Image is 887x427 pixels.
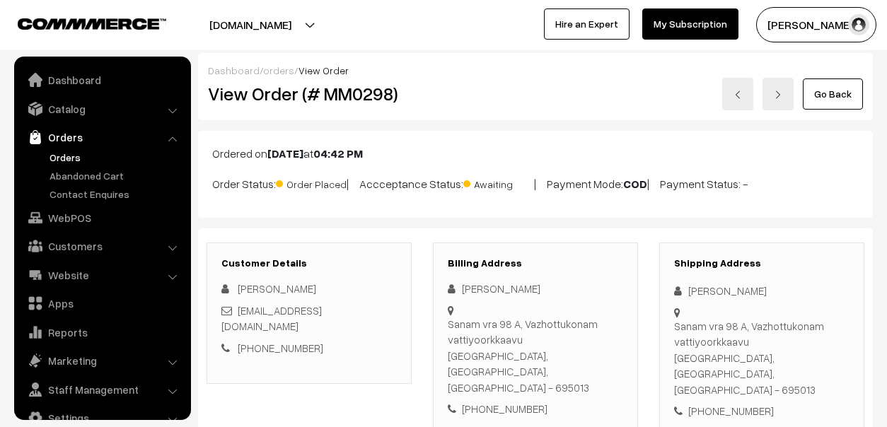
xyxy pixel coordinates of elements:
span: View Order [298,64,349,76]
a: Go Back [803,78,863,110]
div: [PERSON_NAME] [674,283,850,299]
div: / / [208,63,863,78]
a: Staff Management [18,377,186,402]
p: Order Status: | Accceptance Status: | Payment Mode: | Payment Status: - [212,173,859,192]
a: Orders [18,124,186,150]
img: COMMMERCE [18,18,166,29]
h2: View Order (# MM0298) [208,83,412,105]
a: Contact Enquires [46,187,186,201]
span: [PERSON_NAME] [238,282,316,295]
a: [PHONE_NUMBER] [238,341,323,354]
div: [PERSON_NAME] [448,281,623,297]
div: Sanam vra 98 A, Vazhottukonam vattiyoorkkaavu [GEOGRAPHIC_DATA], [GEOGRAPHIC_DATA], [GEOGRAPHIC_D... [448,316,623,396]
a: My Subscription [642,8,738,40]
b: [DATE] [267,146,303,160]
a: Dashboard [18,67,186,93]
h3: Billing Address [448,257,623,269]
div: [PHONE_NUMBER] [448,401,623,417]
a: Catalog [18,96,186,122]
span: Order Placed [276,173,347,192]
a: COMMMERCE [18,14,141,31]
div: [PHONE_NUMBER] [674,403,850,419]
b: 04:42 PM [313,146,363,160]
a: Marketing [18,348,186,373]
div: Sanam vra 98 A, Vazhottukonam vattiyoorkkaavu [GEOGRAPHIC_DATA], [GEOGRAPHIC_DATA], [GEOGRAPHIC_D... [674,318,850,398]
a: Website [18,262,186,288]
b: COD [623,177,647,191]
button: [PERSON_NAME]… [756,7,876,42]
img: user [848,14,869,35]
a: Customers [18,233,186,259]
img: left-arrow.png [734,90,742,99]
a: [EMAIL_ADDRESS][DOMAIN_NAME] [221,304,322,333]
a: Abandoned Cart [46,168,186,183]
span: Awaiting [463,173,534,192]
button: [DOMAIN_NAME] [160,7,341,42]
a: Reports [18,320,186,345]
h3: Shipping Address [674,257,850,269]
a: WebPOS [18,205,186,230]
a: Apps [18,291,186,316]
a: Orders [46,150,186,165]
img: right-arrow.png [774,90,782,99]
h3: Customer Details [221,257,397,269]
p: Ordered on at [212,145,859,162]
a: Hire an Expert [544,8,630,40]
a: orders [263,64,294,76]
a: Dashboard [208,64,260,76]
